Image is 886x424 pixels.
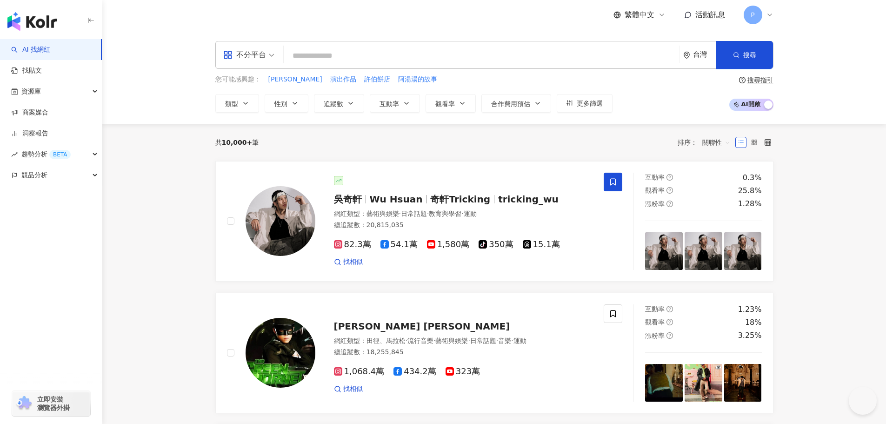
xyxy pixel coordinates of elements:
div: 1.23% [738,304,762,315]
span: 競品分析 [21,165,47,186]
a: searchAI 找網紅 [11,45,50,54]
span: 運動 [464,210,477,217]
span: 奇軒Tricking [430,194,490,205]
span: 434.2萬 [393,367,436,377]
img: KOL Avatar [246,318,315,388]
img: post-image [645,232,683,270]
span: question-circle [666,319,673,325]
button: 更多篩選 [557,94,613,113]
span: 活動訊息 [695,10,725,19]
a: 找相似 [334,384,363,394]
div: 共 筆 [215,139,259,146]
button: 合作費用預估 [481,94,551,113]
span: 350萬 [479,240,513,249]
span: 互動率 [380,100,399,108]
button: 演出作品 [330,74,357,85]
span: 漲粉率 [645,332,665,339]
span: 合作費用預估 [491,100,530,108]
span: 1,580萬 [427,240,470,249]
span: 82.3萬 [334,240,371,249]
span: P [751,10,754,20]
img: post-image [724,364,762,402]
button: 搜尋 [716,41,773,69]
button: 阿湯湯的故事 [398,74,438,85]
span: 資源庫 [21,81,41,102]
div: 搜尋指引 [747,76,773,84]
img: post-image [724,232,762,270]
span: [PERSON_NAME] [268,75,322,84]
a: 找相似 [334,257,363,267]
span: tricking_wu [498,194,559,205]
span: · [399,210,401,217]
span: 類型 [225,100,238,108]
div: 總追蹤數 ： 18,255,845 [334,348,593,357]
span: 音樂 [498,337,511,344]
span: 1,068.4萬 [334,367,385,377]
span: 日常話題 [470,337,496,344]
span: · [496,337,498,344]
a: chrome extension立即安裝 瀏覽器外掛 [12,391,90,416]
span: · [468,337,470,344]
iframe: Help Scout Beacon - Open [849,387,877,415]
img: post-image [685,232,722,270]
span: 藝術與娛樂 [435,337,468,344]
span: 藝術與娛樂 [366,210,399,217]
div: BETA [49,150,71,159]
div: 網紅類型 ： [334,337,593,346]
span: 找相似 [343,384,363,394]
div: 25.8% [738,186,762,196]
img: post-image [645,364,683,402]
span: 吳奇軒 [334,194,362,205]
button: 許伯餅店 [364,74,391,85]
span: 流行音樂 [407,337,433,344]
a: 商案媒合 [11,108,48,117]
img: KOL Avatar [246,186,315,256]
span: 追蹤數 [324,100,343,108]
span: 趨勢分析 [21,144,71,165]
span: 10,000+ [222,139,253,146]
span: 互動率 [645,305,665,313]
div: 不分平台 [223,47,266,62]
span: 搜尋 [743,51,756,59]
span: 關聯性 [702,135,730,150]
span: 演出作品 [330,75,356,84]
span: · [427,210,429,217]
span: 繁體中文 [625,10,654,20]
a: KOL Avatar[PERSON_NAME] [PERSON_NAME]網紅類型：田徑、馬拉松·流行音樂·藝術與娛樂·日常話題·音樂·運動總追蹤數：18,255,8451,068.4萬434.... [215,293,773,413]
span: 立即安裝 瀏覽器外掛 [37,395,70,412]
button: 互動率 [370,94,420,113]
button: 追蹤數 [314,94,364,113]
div: 台灣 [693,51,716,59]
span: 323萬 [446,367,480,377]
span: question-circle [666,306,673,312]
span: · [511,337,513,344]
span: question-circle [666,174,673,181]
a: KOL Avatar吳奇軒Wu Hsuan奇軒Trickingtricking_wu網紅類型：藝術與娛樂·日常話題·教育與學習·運動總追蹤數：20,815,03582.3萬54.1萬1,580萬... [215,161,773,282]
span: [PERSON_NAME] [PERSON_NAME] [334,321,510,332]
span: · [406,337,407,344]
span: 觀看率 [645,318,665,326]
span: question-circle [666,332,673,339]
div: 3.25% [738,330,762,341]
span: 運動 [513,337,526,344]
span: question-circle [739,77,746,83]
span: 互動率 [645,174,665,181]
img: logo [7,12,57,31]
span: 觀看率 [645,187,665,194]
span: 找相似 [343,257,363,267]
button: [PERSON_NAME] [268,74,323,85]
span: 漲粉率 [645,200,665,208]
img: chrome extension [15,396,33,411]
span: 日常話題 [401,210,427,217]
button: 類型 [215,94,259,113]
span: question-circle [666,187,673,194]
span: 教育與學習 [429,210,461,217]
span: 阿湯湯的故事 [398,75,437,84]
span: · [461,210,463,217]
div: 0.3% [743,173,762,183]
span: 15.1萬 [523,240,560,249]
span: 許伯餅店 [364,75,390,84]
span: 田徑、馬拉松 [366,337,406,344]
span: 您可能感興趣： [215,75,261,84]
div: 排序： [678,135,735,150]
